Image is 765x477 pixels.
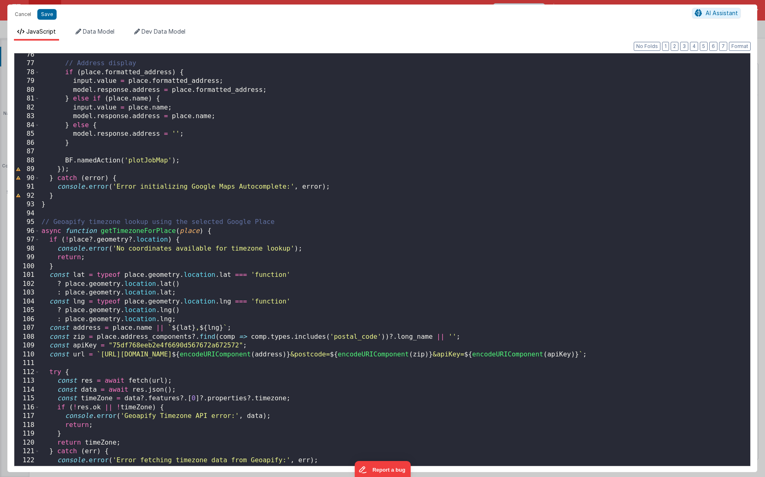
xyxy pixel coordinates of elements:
button: 5 [700,42,708,51]
div: 112 [14,368,40,377]
div: 119 [14,429,40,438]
button: 1 [662,42,669,51]
div: 83 [14,112,40,121]
div: 91 [14,183,40,192]
button: 2 [671,42,678,51]
div: 84 [14,121,40,130]
div: 76 [14,50,40,59]
div: 79 [14,77,40,86]
div: 121 [14,447,40,456]
span: AI Assistant [706,9,738,16]
div: 123 [14,465,40,474]
div: 101 [14,271,40,280]
div: 113 [14,377,40,386]
div: 80 [14,86,40,95]
button: Save [37,9,57,20]
div: 78 [14,68,40,77]
button: 3 [680,42,688,51]
div: 92 [14,192,40,201]
div: 95 [14,218,40,227]
div: 104 [14,297,40,306]
button: 7 [719,42,727,51]
div: 85 [14,130,40,139]
div: 89 [14,165,40,174]
div: 106 [14,315,40,324]
div: 107 [14,324,40,333]
span: Dev Data Model [142,28,185,35]
div: 108 [14,333,40,342]
button: Format [729,42,751,51]
div: 116 [14,403,40,412]
div: 103 [14,288,40,297]
div: 115 [14,394,40,403]
button: Cancel [11,9,35,20]
div: 86 [14,139,40,148]
div: 110 [14,350,40,359]
div: 96 [14,227,40,236]
button: 4 [690,42,698,51]
span: JavaScript [26,28,56,35]
button: AI Assistant [692,8,741,18]
div: 114 [14,386,40,395]
div: 97 [14,235,40,244]
div: 105 [14,306,40,315]
div: 99 [14,253,40,262]
div: 81 [14,94,40,103]
div: 88 [14,156,40,165]
div: 102 [14,280,40,289]
div: 117 [14,412,40,421]
div: 111 [14,359,40,368]
div: 77 [14,59,40,68]
div: 120 [14,438,40,447]
div: 98 [14,244,40,253]
div: 94 [14,209,40,218]
div: 122 [14,456,40,465]
div: 93 [14,200,40,209]
div: 109 [14,341,40,350]
div: 90 [14,174,40,183]
div: 82 [14,103,40,112]
button: 6 [709,42,717,51]
div: 87 [14,147,40,156]
span: Data Model [83,28,114,35]
div: 118 [14,421,40,430]
button: No Folds [634,42,660,51]
div: 100 [14,262,40,271]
